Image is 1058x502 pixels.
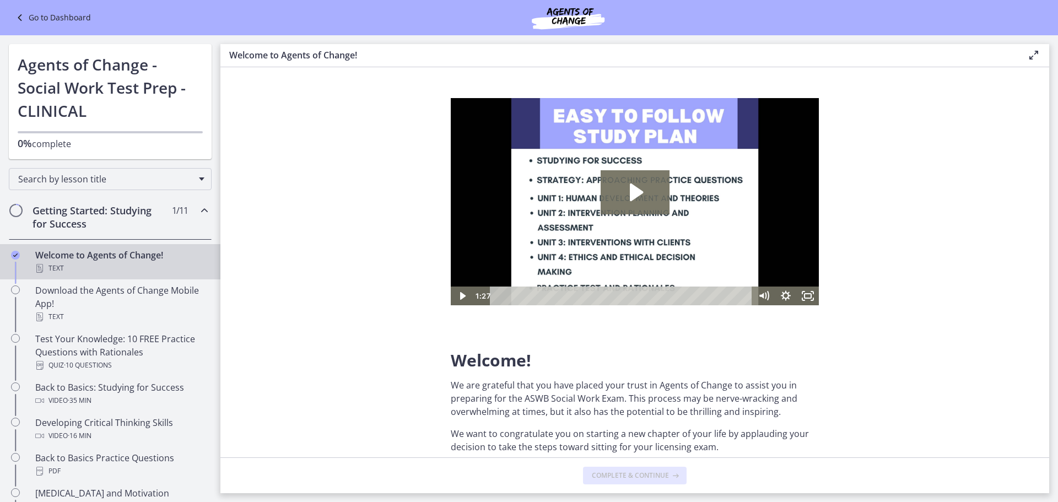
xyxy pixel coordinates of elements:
[18,137,203,150] p: complete
[35,332,207,372] div: Test Your Knowledge: 10 FREE Practice Questions with Rationales
[9,168,212,190] div: Search by lesson title
[18,137,32,150] span: 0%
[18,53,203,122] h1: Agents of Change - Social Work Test Prep - CLINICAL
[583,467,687,484] button: Complete & continue
[35,249,207,275] div: Welcome to Agents of Change!
[18,173,193,185] span: Search by lesson title
[33,204,167,230] h2: Getting Started: Studying for Success
[35,465,207,478] div: PDF
[47,188,296,207] div: Playbar
[35,359,207,372] div: Quiz
[229,48,1010,62] h3: Welcome to Agents of Change!
[13,11,91,24] a: Go to Dashboard
[302,188,324,207] button: Mute
[35,381,207,407] div: Back to Basics: Studying for Success
[68,429,91,442] span: · 16 min
[324,188,346,207] button: Show settings menu
[172,204,188,217] span: 1 / 11
[592,471,669,480] span: Complete & continue
[150,72,219,116] button: Play Video: c1o6hcmjueu5qasqsu00.mp4
[35,262,207,275] div: Text
[35,429,207,442] div: Video
[35,310,207,323] div: Text
[35,284,207,323] div: Download the Agents of Change Mobile App!
[35,451,207,478] div: Back to Basics Practice Questions
[64,359,112,372] span: · 10 Questions
[451,349,531,371] span: Welcome!
[68,394,91,407] span: · 35 min
[451,379,819,418] p: We are grateful that you have placed your trust in Agents of Change to assist you in preparing fo...
[11,251,20,260] i: Completed
[502,4,634,31] img: Agents of Change Social Work Test Prep
[35,416,207,442] div: Developing Critical Thinking Skills
[346,188,368,207] button: Fullscreen
[35,394,207,407] div: Video
[451,427,819,454] p: We want to congratulate you on starting a new chapter of your life by applauding your decision to...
